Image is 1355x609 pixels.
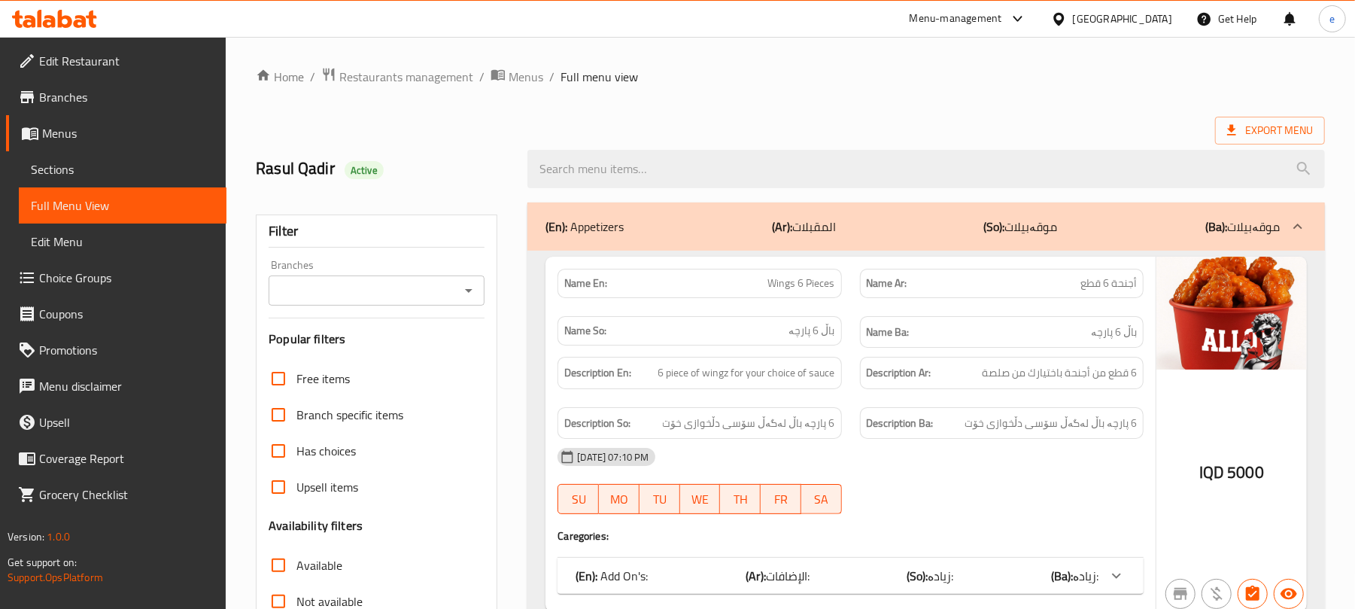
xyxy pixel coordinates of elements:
b: (Ar): [772,215,792,238]
a: Coupons [6,296,226,332]
a: Branches [6,79,226,115]
a: Restaurants management [321,67,473,87]
span: الإضافات: [766,565,810,587]
span: باڵ 6 پارچە [1091,323,1137,342]
button: SU [557,484,599,514]
div: Active [345,161,384,179]
span: Menus [509,68,543,86]
div: Filter [269,215,485,248]
b: (Ba): [1051,565,1073,587]
p: Add On's: [576,567,648,585]
span: Has choices [296,442,356,460]
a: Support.OpsPlatform [8,568,103,587]
button: MO [599,484,640,514]
span: e [1329,11,1335,27]
strong: Name So: [564,323,606,339]
div: [GEOGRAPHIC_DATA] [1073,11,1172,27]
li: / [549,68,554,86]
span: Choice Groups [39,269,214,287]
strong: Description Ba: [867,414,934,433]
button: SA [801,484,842,514]
span: MO [605,489,633,510]
span: 1.0.0 [47,527,70,547]
span: Export Menu [1215,117,1325,145]
span: Full menu view [561,68,638,86]
span: TH [726,489,755,510]
strong: Name Ba: [867,323,910,342]
strong: Description En: [564,364,631,382]
span: Restaurants management [339,68,473,86]
a: Grocery Checklist [6,477,226,513]
b: (Ba): [1205,215,1227,238]
a: Upsell [6,404,226,440]
p: المقبلات [772,218,836,236]
span: Wings 6 Pieces [768,276,835,291]
a: Choice Groups [6,260,226,296]
span: 6 قطع من أجنحة باختيارك من صلصة [982,364,1137,382]
nav: breadcrumb [256,67,1325,87]
span: Upsell [39,413,214,431]
span: زیادە: [1073,565,1098,587]
a: Sections [19,151,226,187]
button: Has choices [1238,579,1268,609]
img: 6_piece_wingz638821555809625308.jpg [1156,257,1307,370]
p: Appetizers [545,218,624,236]
div: (En): Add On's:(Ar):الإضافات:(So):زیادە:(Ba):زیادە: [557,558,1144,594]
strong: Description So: [564,414,630,433]
button: TH [720,484,761,514]
h2: Rasul Qadir [256,157,509,180]
span: Free items [296,370,350,388]
a: Menu disclaimer [6,368,226,404]
button: Not branch specific item [1165,579,1195,609]
button: Open [458,280,479,301]
button: FR [761,484,801,514]
span: Edit Restaurant [39,52,214,70]
p: موقەبیلات [1205,218,1280,236]
b: (So): [983,215,1004,238]
strong: Description Ar: [867,364,931,382]
strong: Name Ar: [867,276,907,291]
span: [DATE] 07:10 PM [571,450,655,464]
a: Coverage Report [6,440,226,477]
a: Full Menu View [19,187,226,224]
span: Sections [31,160,214,178]
p: موقەبیلات [983,218,1057,236]
span: 6 پارچە باڵ لەگەڵ سۆسی دڵخوازی خۆت [965,414,1137,433]
span: Menu disclaimer [39,377,214,395]
a: Menus [491,67,543,87]
b: (En): [576,565,597,587]
span: 5000 [1227,458,1264,487]
span: TU [646,489,674,510]
div: (En): Appetizers(Ar):المقبلات(So):موقەبیلات(Ba):موقەبیلات [527,202,1325,251]
button: TU [640,484,680,514]
span: باڵ 6 پارچە [789,323,835,339]
span: IQD [1199,458,1224,487]
span: SU [564,489,593,510]
a: Edit Menu [19,224,226,260]
h3: Availability filters [269,517,363,534]
b: (So): [907,565,928,587]
a: Promotions [6,332,226,368]
button: WE [680,484,721,514]
li: / [310,68,315,86]
span: Coverage Report [39,449,214,467]
strong: Name En: [564,276,607,291]
a: Home [256,68,304,86]
div: Menu-management [910,10,1002,28]
span: Get support on: [8,553,77,572]
input: search [527,150,1325,188]
a: Menus [6,115,226,151]
span: Grocery Checklist [39,486,214,504]
span: Coupons [39,305,214,323]
b: (Ar): [746,565,766,587]
h3: Popular filters [269,330,485,348]
span: Edit Menu [31,233,214,251]
span: زیادە: [928,565,953,587]
span: Active [345,163,384,178]
span: Upsell items [296,478,358,496]
span: Available [296,556,342,574]
button: Available [1274,579,1304,609]
span: 6 پارچە باڵ لەگەڵ سۆسی دڵخوازی خۆت [663,414,835,433]
span: WE [686,489,715,510]
span: Export Menu [1227,121,1313,140]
